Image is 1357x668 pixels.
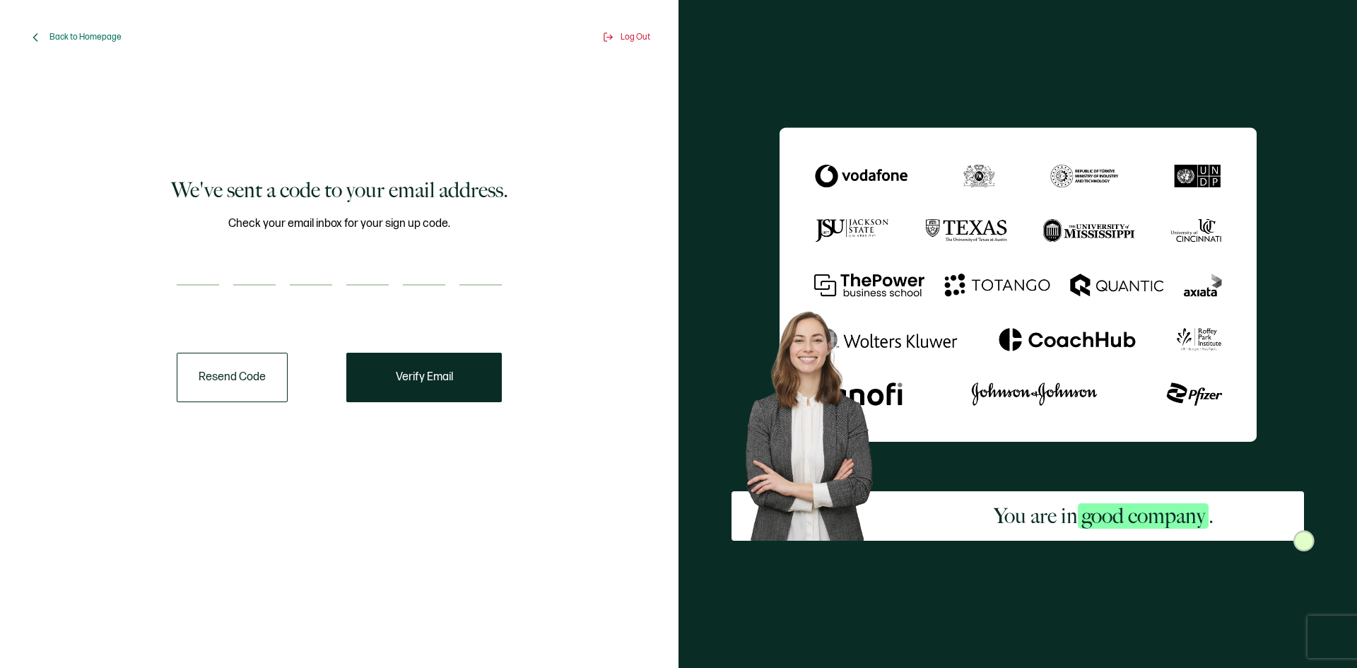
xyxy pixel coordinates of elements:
[621,32,650,42] span: Log Out
[1293,530,1315,551] img: Sertifier Signup
[228,215,450,233] span: Check your email inbox for your sign up code.
[780,127,1257,442] img: Sertifier We've sent a code to your email address.
[994,502,1214,530] h2: You are in .
[396,372,453,383] span: Verify Email
[732,300,903,541] img: Sertifier Signup - You are in <span class="strong-h">good company</span>. Hero
[177,353,288,402] button: Resend Code
[346,353,502,402] button: Verify Email
[171,176,508,204] h1: We've sent a code to your email address.
[49,32,122,42] span: Back to Homepage
[1078,503,1209,529] span: good company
